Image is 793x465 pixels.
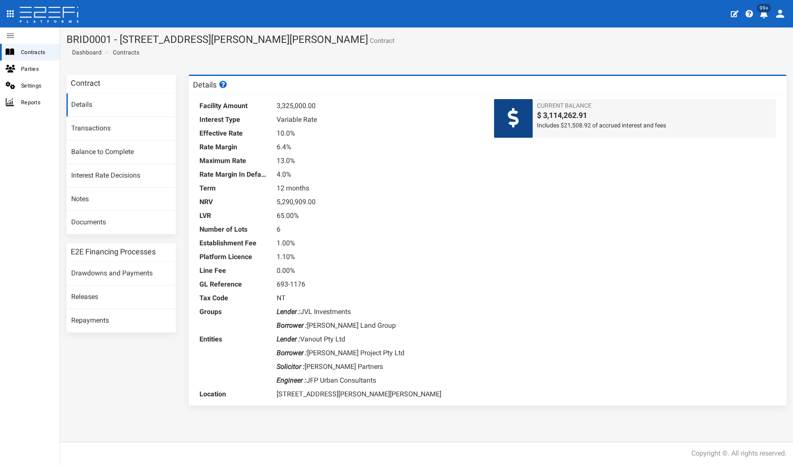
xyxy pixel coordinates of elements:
i: Borrower : [277,321,307,329]
h1: BRID0001 - [STREET_ADDRESS][PERSON_NAME][PERSON_NAME] [66,34,787,45]
span: Includes $21,508.92 of accrued interest and fees [537,121,772,130]
dd: 3,325,000.00 [277,99,481,113]
dt: Term [199,181,268,195]
dd: JVL Investments [277,305,481,319]
dt: Tax Code [199,291,268,305]
dt: Entities [199,332,268,346]
dd: [STREET_ADDRESS][PERSON_NAME][PERSON_NAME] [277,387,481,401]
dd: NT [277,291,481,305]
dt: Rate Margin [199,140,268,154]
span: $ 3,114,262.91 [537,110,772,121]
dt: Number of Lots [199,223,268,236]
dt: GL Reference [199,278,268,291]
h3: E2E Financing Processes [71,248,156,256]
dd: [PERSON_NAME] Project Pty Ltd [277,346,481,360]
i: Solicitor : [277,362,305,371]
span: Parties [21,64,53,74]
dt: Interest Type [199,113,268,127]
dd: 0.00% [277,264,481,278]
dd: 65.00% [277,209,481,223]
span: Reports [21,97,53,107]
span: Contracts [21,47,53,57]
dt: Location [199,387,268,401]
i: Lender : [277,335,300,343]
a: Releases [66,286,176,309]
small: Contract [368,38,395,44]
i: Engineer : [277,376,306,384]
dd: 693-1176 [277,278,481,291]
dd: 5,290,909.00 [277,195,481,209]
dt: Maximum Rate [199,154,268,168]
span: Dashboard [69,49,102,56]
a: Contracts [113,48,139,57]
dt: Effective Rate [199,127,268,140]
i: Lender : [277,308,300,316]
a: Repayments [66,309,176,332]
div: Copyright ©. All rights reserved. [691,449,787,459]
a: Notes [66,188,176,211]
a: Details [66,94,176,117]
dd: 6 [277,223,481,236]
dd: Vanout Pty Ltd [277,332,481,346]
dt: Facility Amount [199,99,268,113]
dt: Groups [199,305,268,319]
h3: Details [193,81,228,89]
dd: 12 months [277,181,481,195]
h3: Contract [71,79,100,87]
a: Drawdowns and Payments [66,262,176,285]
dd: 1.10% [277,250,481,264]
dd: 6.4% [277,140,481,154]
i: Borrower : [277,349,307,357]
a: Transactions [66,117,176,140]
dd: 4.0% [277,168,481,181]
dt: Rate Margin In Default [199,168,268,181]
dd: Variable Rate [277,113,481,127]
dt: NRV [199,195,268,209]
dd: [PERSON_NAME] Land Group [277,319,481,332]
dt: Line Fee [199,264,268,278]
dt: Establishment Fee [199,236,268,250]
span: Settings [21,81,53,91]
a: Documents [66,211,176,234]
a: Dashboard [69,48,102,57]
a: Interest Rate Decisions [66,164,176,187]
dd: 13.0% [277,154,481,168]
dd: JFP Urban Consultants [277,374,481,387]
dt: LVR [199,209,268,223]
dd: 10.0% [277,127,481,140]
a: Balance to Complete [66,141,176,164]
span: Current Balance [537,101,772,110]
dd: 1.00% [277,236,481,250]
dd: [PERSON_NAME] Partners [277,360,481,374]
dt: Platform Licence [199,250,268,264]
